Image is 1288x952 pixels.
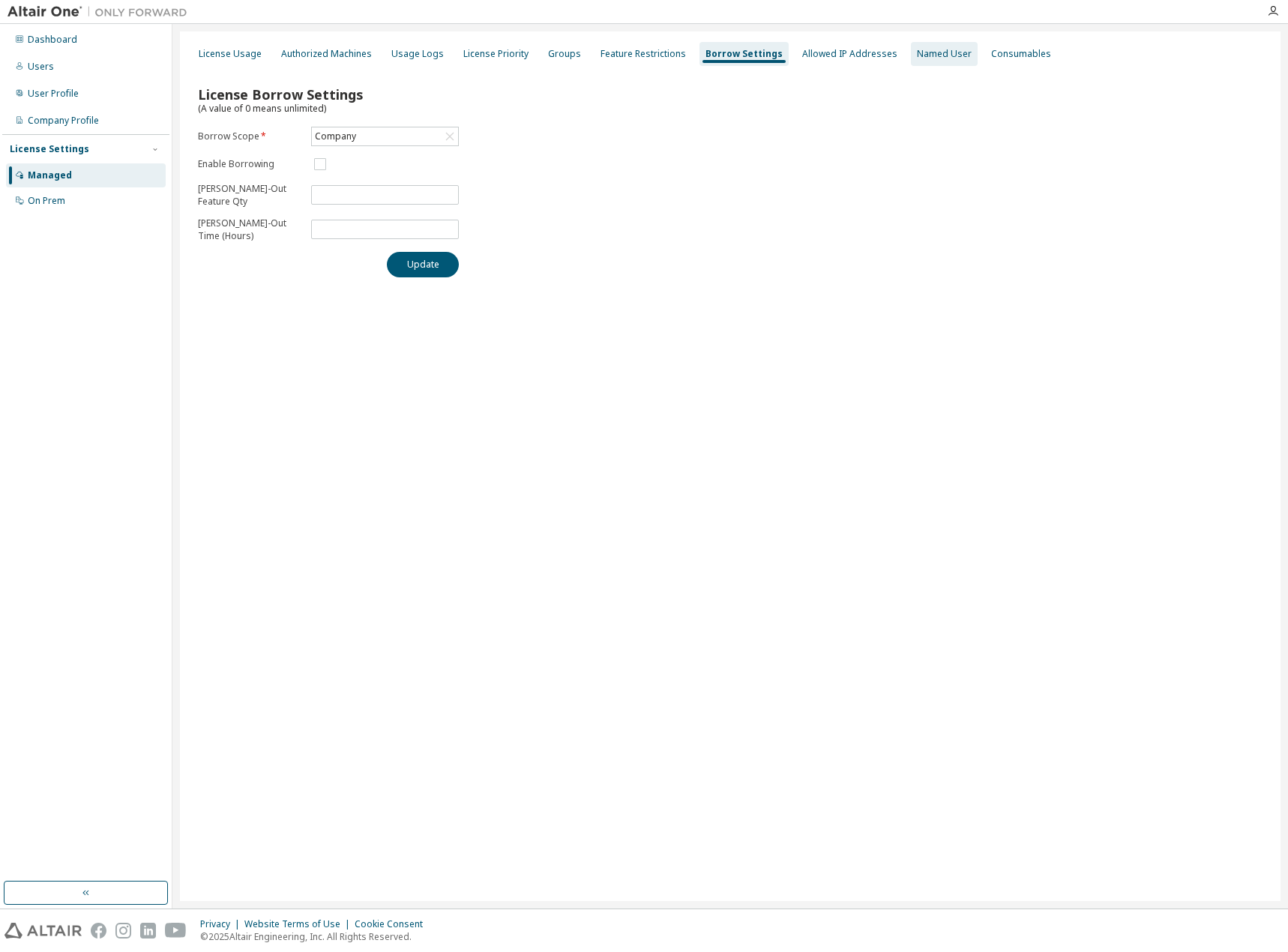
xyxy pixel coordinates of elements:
[991,48,1051,60] div: Consumables
[7,4,195,19] img: Altair One
[244,918,355,930] div: Website Terms of Use
[28,115,99,127] div: Company Profile
[91,923,106,939] img: facebook.svg
[200,930,432,943] p: © 2025 Altair Engineering, Inc. All Rights Reserved.
[198,102,326,115] span: (A value of 0 means unlimited)
[198,158,302,170] label: Enable Borrowing
[4,923,82,939] img: altair_logo.svg
[198,217,302,242] p: [PERSON_NAME]-Out Time (Hours)
[312,127,458,145] div: Company
[463,48,529,60] div: License Priority
[28,61,54,73] div: Users
[802,48,897,60] div: Allowed IP Addresses
[917,48,972,60] div: Named User
[601,48,686,60] div: Feature Restrictions
[281,48,372,60] div: Authorized Machines
[198,182,302,208] p: [PERSON_NAME]-Out Feature Qty
[313,128,358,145] div: Company
[28,195,65,207] div: On Prem
[198,130,302,142] label: Borrow Scope
[115,923,131,939] img: instagram.svg
[199,48,262,60] div: License Usage
[28,169,72,181] div: Managed
[391,48,444,60] div: Usage Logs
[355,918,432,930] div: Cookie Consent
[548,48,581,60] div: Groups
[10,143,89,155] div: License Settings
[165,923,187,939] img: youtube.svg
[387,252,459,277] button: Update
[28,34,77,46] div: Dashboard
[198,85,363,103] span: License Borrow Settings
[200,918,244,930] div: Privacy
[705,48,783,60] div: Borrow Settings
[28,88,79,100] div: User Profile
[140,923,156,939] img: linkedin.svg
